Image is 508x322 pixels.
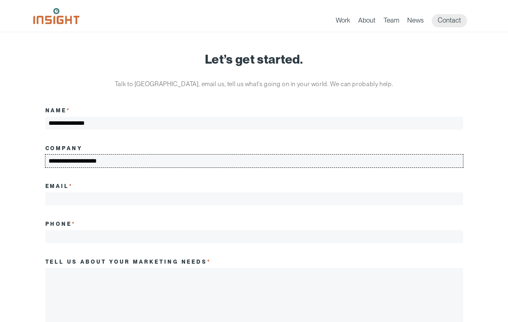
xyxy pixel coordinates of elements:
a: Contact [432,14,467,27]
a: Team [384,16,399,27]
img: Insight Marketing Design [33,8,80,24]
label: Tell us about your marketing needs [45,258,212,265]
p: Talk to [GEOGRAPHIC_DATA], email us, tell us what’s going on in your world. We can probably help. [104,78,405,90]
label: Phone [45,221,76,227]
a: Work [336,16,350,27]
label: Name [45,107,71,114]
nav: primary navigation menu [336,14,475,27]
label: Company [45,145,83,151]
a: News [407,16,424,27]
label: Email [45,183,73,189]
a: About [358,16,375,27]
h1: Let’s get started. [45,52,463,66]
